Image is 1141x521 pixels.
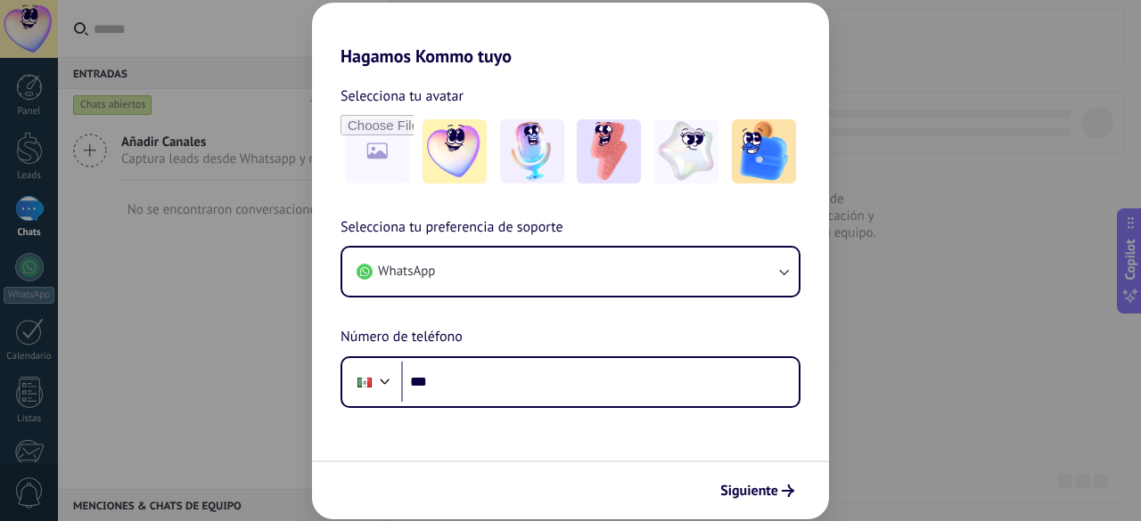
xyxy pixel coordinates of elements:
button: Siguiente [712,476,802,506]
img: -4.jpeg [654,119,718,183]
img: -3.jpeg [577,119,641,183]
img: -5.jpeg [732,119,796,183]
button: WhatsApp [342,248,799,296]
span: Selecciona tu preferencia de soporte [341,216,563,240]
span: Siguiente [720,484,778,497]
span: Número de teléfono [341,326,463,349]
span: Selecciona tu avatar [341,85,464,108]
img: -1.jpeg [423,119,487,183]
img: -2.jpeg [500,119,564,183]
h2: Hagamos Kommo tuyo [312,3,829,67]
div: Mexico: + 52 [348,363,382,401]
span: WhatsApp [378,263,435,281]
